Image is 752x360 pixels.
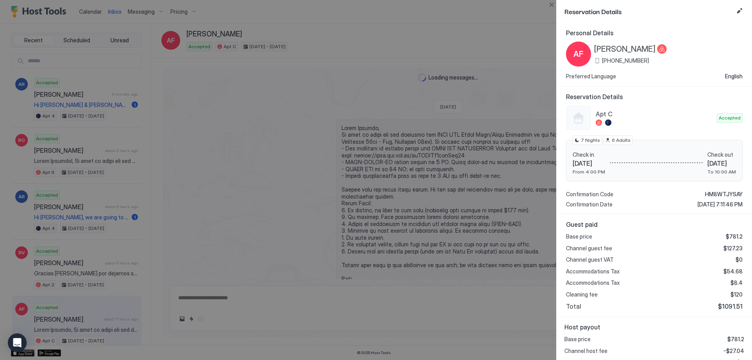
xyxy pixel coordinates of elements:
[566,201,613,208] span: Confirmation Date
[564,323,744,331] span: Host payout
[723,347,744,355] span: -$27.04
[602,57,649,64] span: [PHONE_NUMBER]
[566,256,614,263] span: Channel guest VAT
[707,151,736,158] span: Check out
[566,73,616,80] span: Preferred Language
[723,245,743,252] span: $127.23
[594,44,656,54] span: [PERSON_NAME]
[566,221,743,228] span: Guest paid
[566,279,620,286] span: Accommodations Tax
[725,73,743,80] span: English
[566,233,592,240] span: Base price
[566,191,613,198] span: Confirmation Code
[566,245,612,252] span: Channel guest fee
[612,137,631,144] span: 6 Adults
[564,6,733,16] span: Reservation Details
[566,291,598,298] span: Cleaning fee
[573,151,605,158] span: Check in
[566,29,743,37] span: Personal Details
[596,110,714,118] span: Apt C
[566,268,620,275] span: Accommodations Tax
[573,159,605,167] span: [DATE]
[564,336,591,343] span: Base price
[8,333,27,352] div: Open Intercom Messenger
[730,279,743,286] span: $8.4
[707,169,736,175] span: To 10:00 AM
[573,48,584,60] span: AF
[718,302,743,310] span: $1091.51
[723,268,743,275] span: $54.68
[581,137,600,144] span: 7 Nights
[736,256,743,263] span: $0
[705,191,743,198] span: HM8WTJYSAY
[727,336,744,343] span: $781.2
[573,169,605,175] span: From 4:00 PM
[730,291,743,298] span: $120
[698,201,743,208] span: [DATE] 7:11:46 PM
[564,347,607,355] span: Channel host fee
[726,233,743,240] span: $781.2
[566,93,743,101] span: Reservation Details
[707,159,736,167] span: [DATE]
[719,114,741,121] span: Accepted
[735,6,744,16] button: Edit reservation
[566,302,581,310] span: Total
